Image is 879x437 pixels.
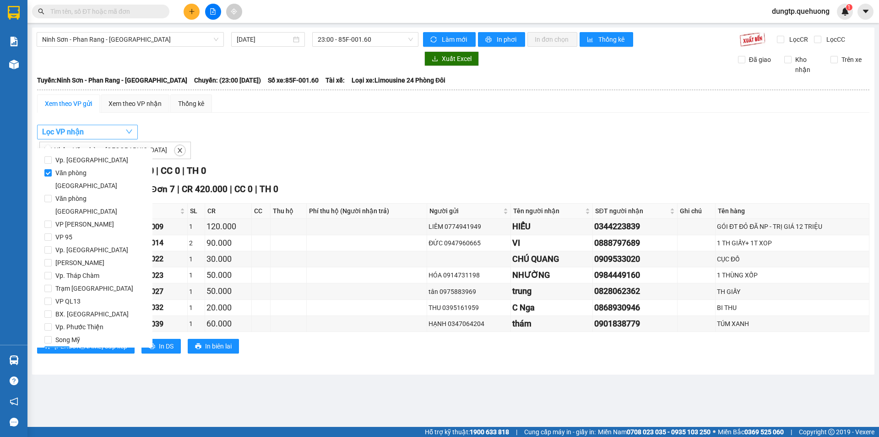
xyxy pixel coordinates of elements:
span: | [791,427,792,437]
span: Vp. [GEOGRAPHIC_DATA] [52,243,132,256]
th: CR [205,204,252,219]
div: 2 [189,238,203,248]
span: Xuất Excel [442,54,472,64]
td: C Nga [511,300,593,316]
div: LIÊM 0774941949 [429,221,509,232]
span: VP [PERSON_NAME] [52,218,118,231]
th: Ghi chú [678,204,716,219]
td: 0901838779 [593,316,677,332]
span: dungtp.quehuong [765,6,837,17]
img: warehouse-icon [9,60,19,69]
span: Lọc CR [786,34,809,44]
span: printer [485,36,493,44]
span: | [516,427,517,437]
td: NHƯỜNG [511,267,593,283]
span: CR 420.000 [182,184,228,194]
span: question-circle [10,376,18,385]
div: Xem theo VP gửi [45,99,92,109]
span: bar-chart [587,36,595,44]
span: Số xe: 85F-001.60 [268,75,319,85]
div: 1 [189,270,203,280]
span: Làm mới [442,34,468,44]
div: 90.000 [206,237,250,249]
div: 1 [189,221,203,232]
span: Đơn 7 [151,184,175,194]
div: C Nga [512,301,591,314]
span: Hỗ trợ kỹ thuật: [425,427,509,437]
td: 0828062362 [593,283,677,299]
td: 0344223839 [593,219,677,235]
span: Văn phòng [GEOGRAPHIC_DATA] [52,192,145,218]
th: CC [252,204,271,219]
span: Tài xế: [326,75,345,85]
div: CỤC ĐỒ [717,254,868,264]
span: search [38,8,44,15]
span: Lọc CC [823,34,846,44]
span: Kho nhận [792,55,824,75]
span: In biên lai [205,341,232,351]
button: printerIn phơi [478,32,525,47]
span: Người gửi [429,206,501,216]
div: HIẾU [512,220,591,233]
span: Vp. [GEOGRAPHIC_DATA] [52,154,132,166]
span: sync [430,36,438,44]
img: 9k= [739,32,765,47]
span: In DS [159,341,174,351]
th: Phí thu hộ (Người nhận trả) [307,204,427,219]
div: 1 THÙNG XỐP [717,270,868,280]
th: Thu hộ [271,204,307,219]
strong: 0708 023 035 - 0935 103 250 [627,428,711,436]
span: printer [195,343,201,350]
span: 1 [847,4,851,11]
div: 1 TH GIẤY+ 1T XOP [717,238,868,248]
img: logo-vxr [8,6,20,20]
button: caret-down [857,4,874,20]
span: Chuyến: (23:00 [DATE]) [194,75,261,85]
span: [PERSON_NAME] [52,256,108,269]
span: Ninh Sơn - Phan Rang - Miền Tây [42,33,218,46]
td: trung [511,283,593,299]
span: CC 0 [234,184,253,194]
span: download [432,55,438,63]
div: 0888797689 [594,237,675,249]
div: 1 [189,287,203,297]
span: Trên xe [838,55,865,65]
td: CHÚ QUANG [511,251,593,267]
td: thám [511,316,593,332]
div: HÓA 0914731198 [429,270,509,280]
span: | [156,165,158,176]
input: 13/09/2025 [237,34,291,44]
div: CHÚ QUANG [512,253,591,266]
div: thám [512,317,591,330]
button: In đơn chọn [527,32,577,47]
span: Miền Nam [598,427,711,437]
td: VI [511,235,593,251]
div: TH GIẤY [717,287,868,297]
button: plus [184,4,200,20]
span: Lọc VP nhận [42,126,84,138]
span: Văn phòng [GEOGRAPHIC_DATA] [52,166,145,192]
span: | [255,184,257,194]
span: aim [231,8,237,15]
span: SĐT người nhận [595,206,667,216]
sup: 1 [846,4,852,11]
th: Tên hàng [716,204,869,219]
td: 0909533020 [593,251,677,267]
span: | [177,184,179,194]
div: 0984449160 [594,269,675,282]
span: caret-down [862,7,870,16]
div: NHƯỜNG [512,269,591,282]
div: 20.000 [206,301,250,314]
button: syncLàm mới [423,32,476,47]
span: file-add [210,8,216,15]
span: ⚪️ [713,430,716,434]
img: warehouse-icon [9,355,19,365]
div: 120.000 [206,220,250,233]
span: 23:00 - 85F-001.60 [318,33,413,46]
span: | [182,165,184,176]
button: bar-chartThống kê [580,32,633,47]
span: TH 0 [187,165,206,176]
button: downloadXuất Excel [424,51,479,66]
div: 1 [189,303,203,313]
div: TÚM XANH [717,319,868,329]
